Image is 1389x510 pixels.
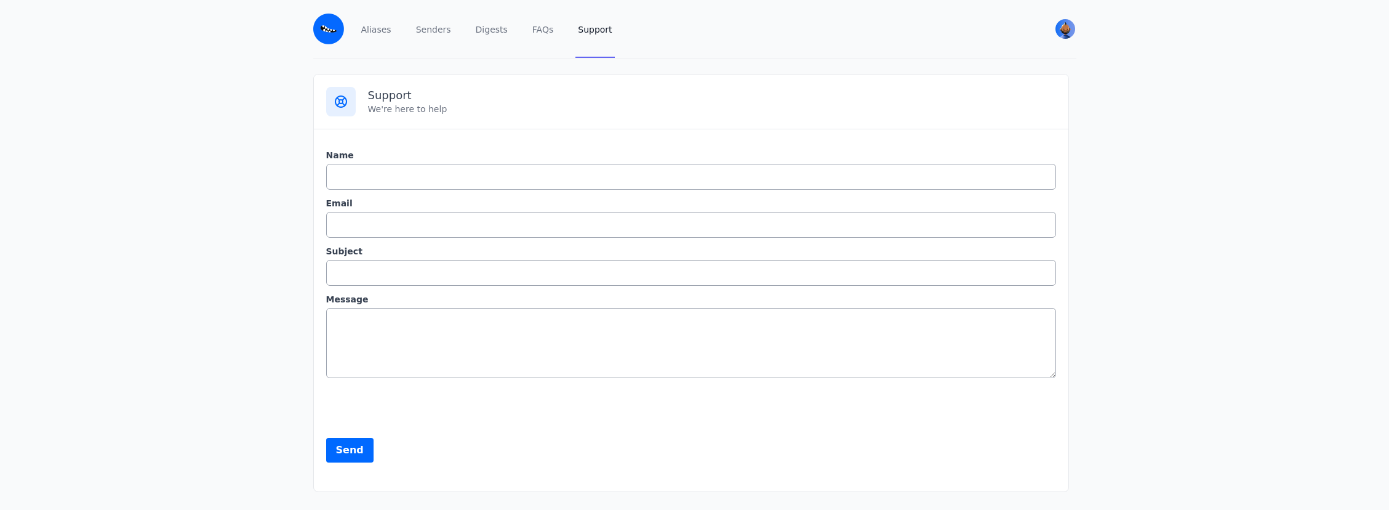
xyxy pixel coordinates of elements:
img: Bob's Avatar [1055,19,1075,39]
button: User menu [1054,18,1076,40]
button: Send [326,438,374,463]
label: Subject [326,245,1056,257]
p: We're here to help [368,103,1056,115]
label: Email [326,197,1056,209]
img: Email Monster [313,14,344,44]
label: Name [326,149,1056,161]
iframe: reCAPTCHA [326,382,513,431]
h3: Support [368,88,1056,103]
label: Message [326,293,1056,306]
